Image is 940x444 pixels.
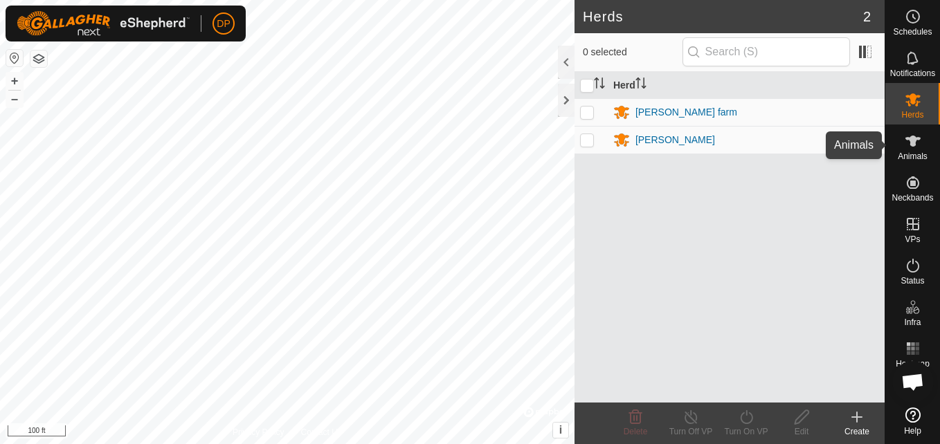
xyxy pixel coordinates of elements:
[594,80,605,91] p-sorticon: Activate to sort
[608,72,885,99] th: Herd
[301,426,342,438] a: Contact Us
[663,425,718,438] div: Turn Off VP
[583,8,863,25] h2: Herds
[6,50,23,66] button: Reset Map
[901,277,924,285] span: Status
[890,69,935,77] span: Notifications
[624,427,648,436] span: Delete
[559,424,562,436] span: i
[635,105,737,120] div: [PERSON_NAME] farm
[635,80,647,91] p-sorticon: Activate to sort
[829,425,885,438] div: Create
[553,423,568,438] button: i
[30,50,47,67] button: Map Layers
[898,152,928,160] span: Animals
[892,194,933,202] span: Neckbands
[863,6,871,27] span: 2
[885,402,940,441] a: Help
[233,426,284,438] a: Privacy Policy
[635,133,715,147] div: [PERSON_NAME]
[683,37,850,66] input: Search (S)
[904,318,921,326] span: Infra
[17,11,190,36] img: Gallagher Logo
[892,361,934,403] div: Open chat
[718,425,774,438] div: Turn On VP
[901,111,923,119] span: Herds
[896,360,930,368] span: Heatmap
[583,45,683,59] span: 0 selected
[6,91,23,107] button: –
[774,425,829,438] div: Edit
[893,28,932,36] span: Schedules
[6,73,23,89] button: +
[217,17,230,31] span: DP
[905,235,920,243] span: VPs
[904,427,921,435] span: Help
